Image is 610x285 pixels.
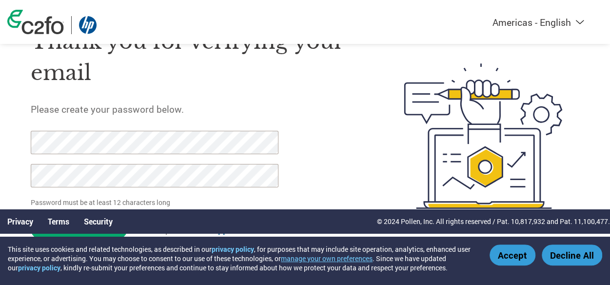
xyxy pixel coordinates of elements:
[542,244,602,265] button: Decline All
[18,263,60,272] a: privacy policy
[84,216,113,226] a: Security
[31,26,360,89] h1: Thank you for verifying your email
[7,10,64,34] img: c2fo logo
[31,103,360,115] h5: Please create your password below.
[281,254,373,263] button: manage your own preferences
[387,12,579,261] img: create-password
[31,197,281,207] p: Password must be at least 12 characters long
[212,244,254,254] a: privacy policy
[8,244,475,272] div: This site uses cookies and related technologies, as described in our , for purposes that may incl...
[377,216,610,226] p: © 2024 Pollen, Inc. All rights reserved / Pat. 10,817,932 and Pat. 11,100,477.
[7,216,33,226] a: Privacy
[79,16,97,34] img: HP
[48,216,69,226] a: Terms
[490,244,535,265] button: Accept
